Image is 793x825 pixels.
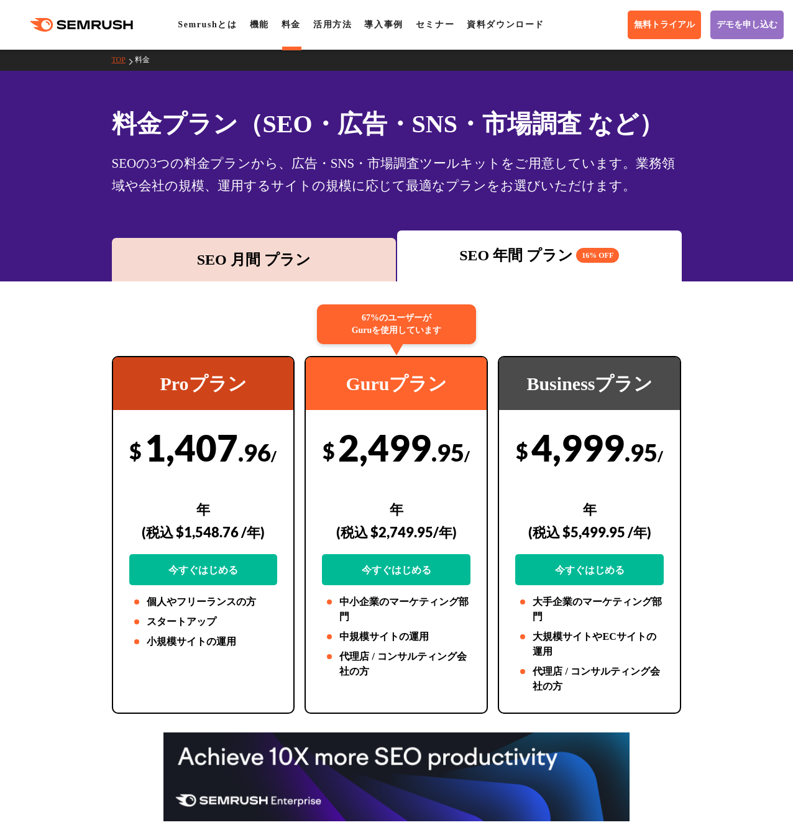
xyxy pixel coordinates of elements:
[129,614,278,629] li: スタートアップ
[313,20,352,29] a: 活用方法
[306,357,487,410] div: Guruプラン
[196,448,277,517] span: /年
[322,595,470,624] li: 中小企業のマーケティング部門
[129,554,278,585] a: 今すぐはじめる
[515,664,664,694] li: 代理店 / コンサルティング会社の方
[129,426,278,585] div: 1,407
[129,634,278,649] li: 小規模サイトの運用
[112,152,682,197] div: SEOの3つの料金プランから、広告・SNS・市場調査ツールキットをご用意しています。業務領域や会社の規模、運用するサイトの規模に応じて最適なプランをお選びいただけます。
[118,248,390,271] div: SEO 月間 プラン
[322,629,470,644] li: 中規模サイトの運用
[129,595,278,609] li: 個人やフリーランスの方
[516,438,528,463] span: $
[634,19,695,30] span: 無料トライアル
[323,438,335,463] span: $
[717,19,777,30] span: デモを申し込む
[416,20,454,29] a: セミナー
[625,438,658,467] span: .95
[431,438,464,467] span: .95
[499,357,680,410] div: Businessプラン
[583,448,664,517] span: /年
[403,244,676,267] div: SEO 年間 プラン
[112,106,682,142] h1: 料金プラン（SEO・広告・SNS・市場調査 など）
[135,55,159,64] a: 料金
[576,248,619,263] span: 16% OFF
[390,448,470,517] span: /年
[322,426,470,585] div: 2,499
[515,510,664,554] div: (税込 $5,499.95 /年)
[515,426,664,585] div: 4,999
[364,20,403,29] a: 導入事例
[113,357,294,410] div: Proプラン
[515,554,664,585] a: 今すぐはじめる
[322,554,470,585] a: 今すぐはじめる
[178,20,237,29] a: Semrushとは
[710,11,784,39] a: デモを申し込む
[515,595,664,624] li: 大手企業のマーケティング部門
[322,649,470,679] li: 代理店 / コンサルティング会社の方
[282,20,301,29] a: 料金
[628,11,701,39] a: 無料トライアル
[112,55,135,64] a: TOP
[238,438,271,467] span: .96
[322,510,470,554] div: (税込 $2,749.95/年)
[317,304,476,344] div: 67%のユーザーが Guruを使用しています
[129,438,142,463] span: $
[250,20,269,29] a: 機能
[515,629,664,659] li: 大規模サイトやECサイトの運用
[129,510,278,554] div: (税込 $1,548.76 /年)
[467,20,544,29] a: 資料ダウンロード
